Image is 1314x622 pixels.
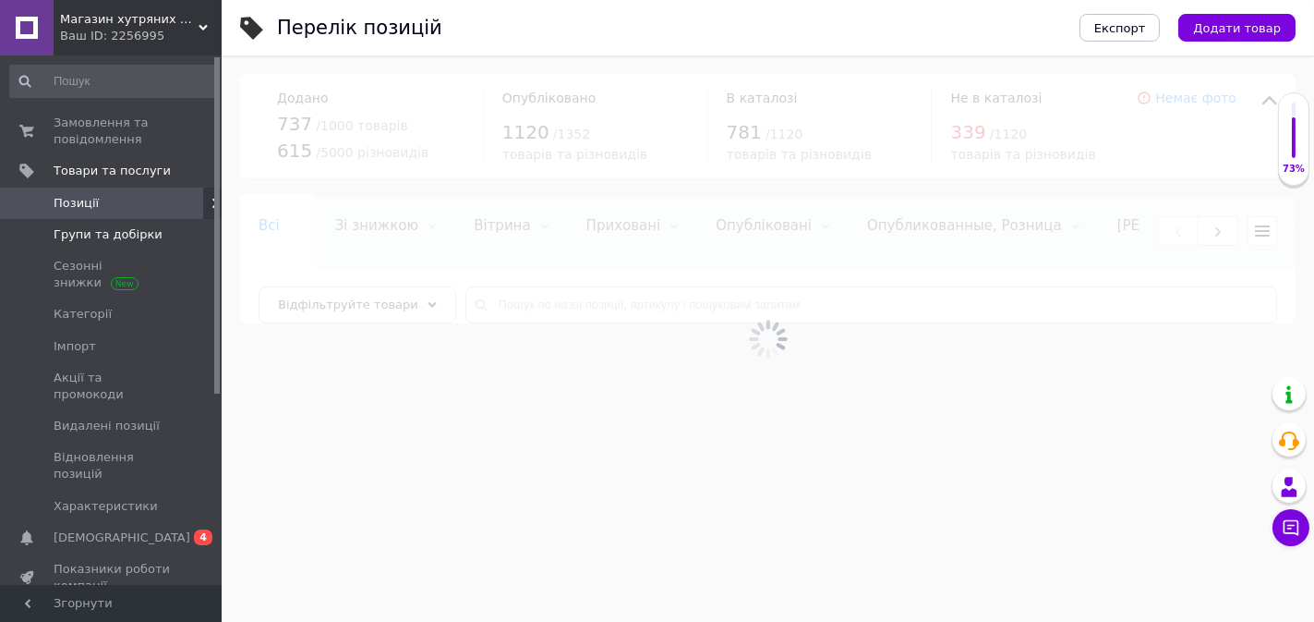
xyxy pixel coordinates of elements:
div: 73% [1279,163,1308,176]
span: Експорт [1094,21,1146,35]
span: Характеристики [54,498,158,515]
button: Додати товар [1178,14,1296,42]
button: Чат з покупцем [1272,509,1309,546]
span: Замовлення та повідомлення [54,115,171,148]
span: Категорії [54,306,112,323]
div: Перелік позицій [277,18,442,38]
span: Відновлення позицій [54,449,171,482]
span: Імпорт [54,338,96,355]
span: Видалені позиції [54,418,160,434]
span: Акції та промокоди [54,370,171,403]
div: Ваш ID: 2256995 [60,28,222,44]
span: Групи та добірки [54,226,163,243]
span: Магазин хутряних виробів [60,11,199,28]
span: Сезонні знижки [54,258,171,291]
span: Позиції [54,195,99,212]
span: Додати товар [1193,21,1281,35]
span: Показники роботи компанії [54,561,171,594]
span: Товари та послуги [54,163,171,179]
button: Експорт [1079,14,1161,42]
input: Пошук [9,65,217,98]
span: 4 [194,530,212,545]
span: [DEMOGRAPHIC_DATA] [54,530,190,546]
